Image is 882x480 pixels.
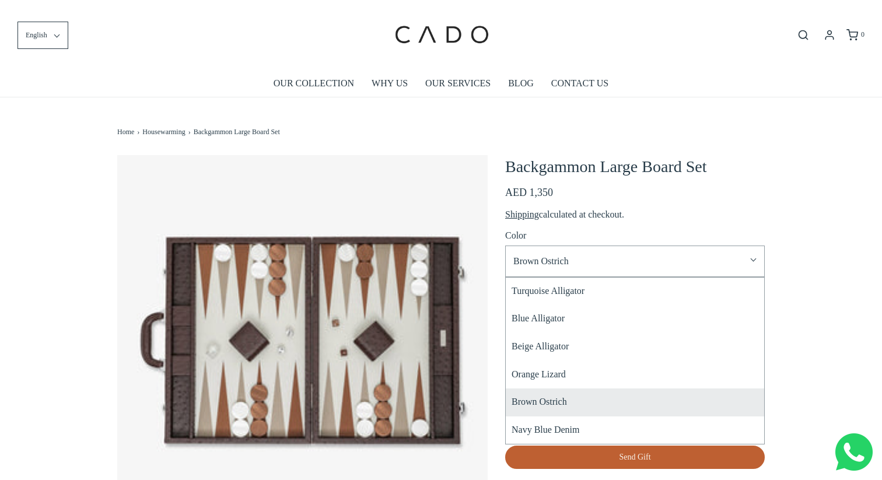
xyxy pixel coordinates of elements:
li: Beige Alligator [506,333,764,361]
li: Blue Alligator [506,305,764,333]
li: Navy Blue Denim [506,416,764,444]
a: Shipping [505,209,539,219]
span: English [26,30,47,41]
img: logo_orange.svg [19,19,28,28]
a: Housewarming [142,127,188,138]
span: 0 [861,30,864,38]
a: Home [117,127,137,138]
button: Open search bar [793,29,814,41]
button: English [17,22,68,49]
a: 0 [845,29,864,41]
span: › [188,127,194,138]
a: Send Gift [505,446,765,469]
li: Brown Ostrich [506,388,764,416]
img: Whatsapp [835,433,873,471]
img: website_grey.svg [19,30,28,40]
img: tab_keywords_by_traffic_grey.svg [117,68,127,77]
a: WHY US [372,70,408,97]
a: OUR COLLECTION [274,70,354,97]
li: Orange Lizard [506,361,764,389]
div: Keyword (traffico) [130,69,194,76]
li: Turquoise Alligator [506,278,764,306]
span: Backgammon Large Board Set [194,127,280,138]
div: calculated at checkout. [505,207,765,222]
a: BLOG [508,70,534,97]
nav: breadcrumbs [117,97,765,143]
span: AED 1,350 [505,187,553,198]
img: tab_domain_overview_orange.svg [48,68,58,77]
button: Brown Ostrich [505,246,765,277]
span: › [137,127,142,138]
img: cadogifting [391,9,491,61]
h1: Backgammon Large Board Set [505,155,765,178]
div: Dominio: [DOMAIN_NAME] [30,30,131,40]
div: v 4.0.25 [33,19,57,28]
a: OUR SERVICES [425,70,491,97]
div: Dominio [61,69,89,76]
label: Color [505,228,526,243]
a: CONTACT US [551,70,608,97]
span: Brown Ostrich [513,254,744,269]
